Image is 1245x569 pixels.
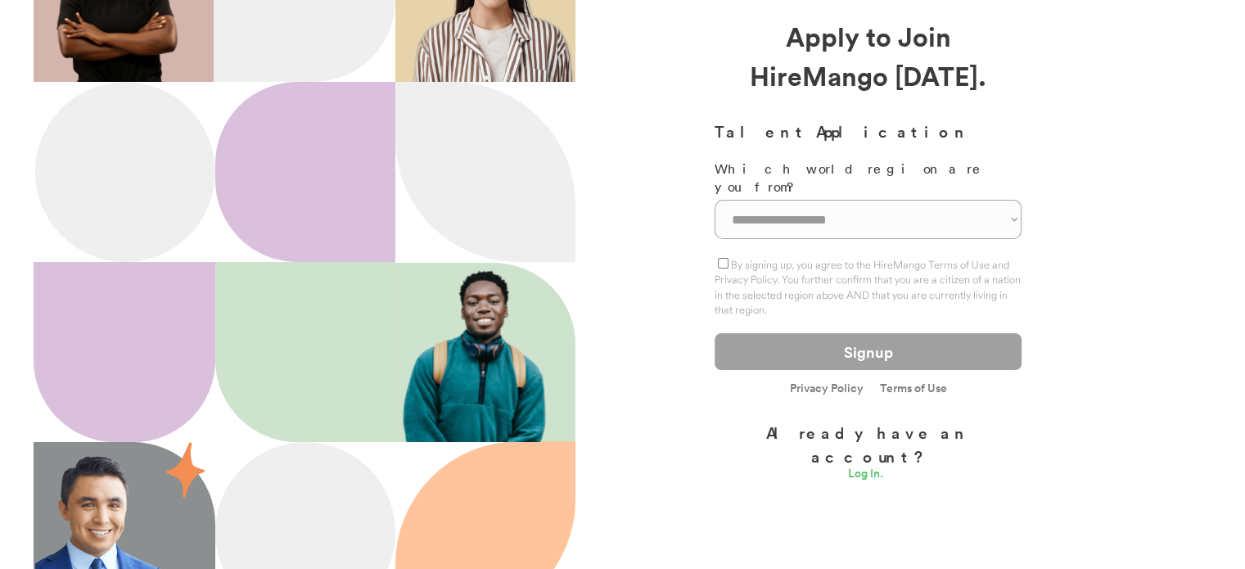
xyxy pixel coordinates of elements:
[166,442,205,498] img: 55
[880,382,947,394] a: Terms of Use
[715,120,1022,143] h3: Talent Application
[715,333,1022,370] button: Signup
[715,16,1022,95] div: Apply to Join HireMango [DATE].
[715,258,1021,316] label: By signing up, you agree to the HireMango Terms of Use and Privacy Policy. You further confirm th...
[715,160,1022,196] div: Which world region are you from?
[715,421,1022,467] div: Already have an account?
[790,382,864,396] a: Privacy Policy
[396,264,562,442] img: 202x218.png
[35,82,215,262] img: Ellipse%2012
[848,467,889,484] a: Log In.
